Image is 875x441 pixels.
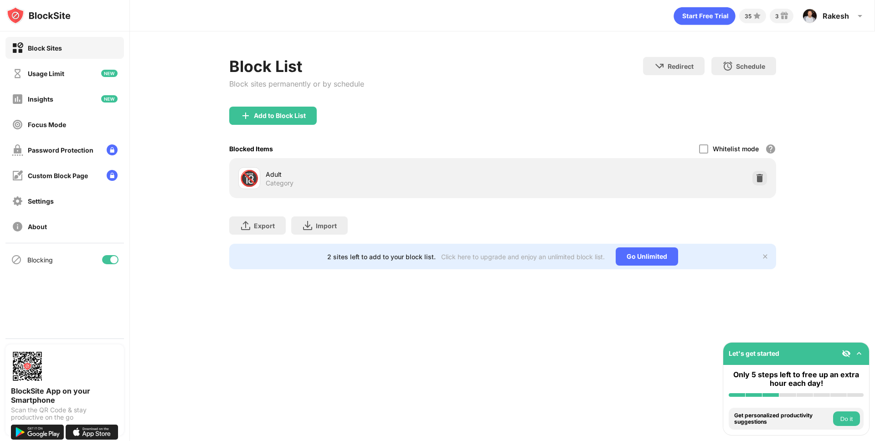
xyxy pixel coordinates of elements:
div: Focus Mode [28,121,66,128]
img: insights-off.svg [12,93,23,105]
img: eye-not-visible.svg [842,349,851,358]
div: Block List [229,57,364,76]
div: Password Protection [28,146,93,154]
div: Let's get started [729,349,779,357]
div: Go Unlimited [616,247,678,266]
div: animation [674,7,736,25]
div: 3 [775,13,779,20]
div: Category [266,179,293,187]
div: Schedule [736,62,765,70]
img: customize-block-page-off.svg [12,170,23,181]
div: Block sites permanently or by schedule [229,79,364,88]
img: logo-blocksite.svg [6,6,71,25]
div: Blocking [27,256,53,264]
img: lock-menu.svg [107,170,118,181]
img: settings-off.svg [12,195,23,207]
div: 2 sites left to add to your block list. [327,253,436,261]
img: options-page-qr-code.png [11,350,44,383]
div: BlockSite App on your Smartphone [11,386,118,405]
div: Redirect [668,62,694,70]
img: about-off.svg [12,221,23,232]
div: About [28,223,47,231]
img: reward-small.svg [779,10,790,21]
div: Click here to upgrade and enjoy an unlimited block list. [441,253,605,261]
img: time-usage-off.svg [12,68,23,79]
img: x-button.svg [762,253,769,260]
div: Settings [28,197,54,205]
div: 35 [745,13,751,20]
div: 🔞 [240,169,259,188]
img: get-it-on-google-play.svg [11,425,64,440]
img: blocking-icon.svg [11,254,22,265]
img: download-on-the-app-store.svg [66,425,118,440]
img: block-on.svg [12,42,23,54]
img: password-protection-off.svg [12,144,23,156]
div: Rakesh [823,11,849,21]
div: Adult [266,169,503,179]
img: new-icon.svg [101,70,118,77]
div: Get personalized productivity suggestions [734,412,831,426]
div: Usage Limit [28,70,64,77]
div: Custom Block Page [28,172,88,179]
div: Block Sites [28,44,62,52]
img: new-icon.svg [101,95,118,103]
div: Whitelist mode [713,145,759,153]
img: focus-off.svg [12,119,23,130]
img: omni-setup-toggle.svg [854,349,864,358]
div: Scan the QR Code & stay productive on the go [11,406,118,421]
img: lock-menu.svg [107,144,118,155]
div: Insights [28,95,53,103]
div: Blocked Items [229,145,273,153]
button: Do it [833,411,860,426]
div: Import [316,222,337,230]
div: Export [254,222,275,230]
img: ACg8ocLbuKLo9PyUpaLc8pdhxIsnYQpSxL38xVH85klWz6nWs72Imxx2fQ=s96-c [803,9,817,23]
img: points-small.svg [751,10,762,21]
div: Add to Block List [254,112,306,119]
div: Only 5 steps left to free up an extra hour each day! [729,370,864,388]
